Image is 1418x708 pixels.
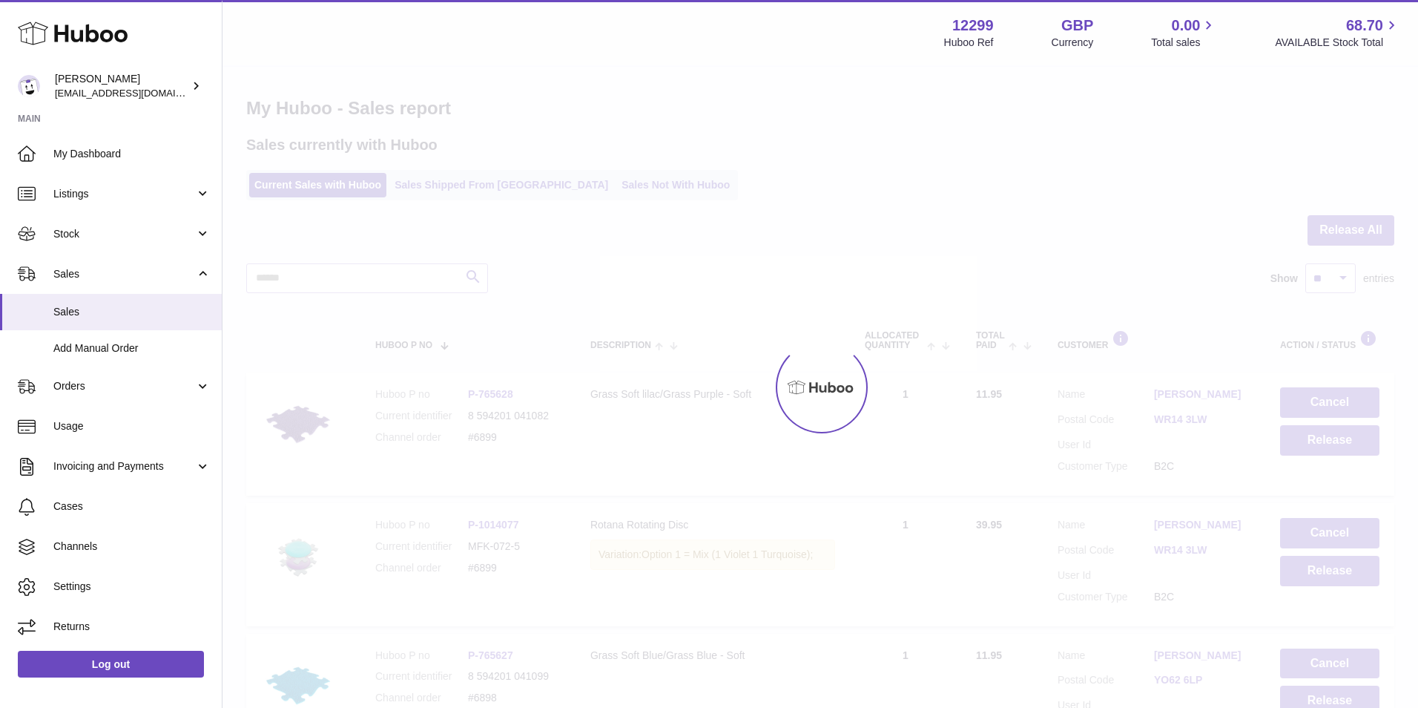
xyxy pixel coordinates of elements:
[53,267,195,281] span: Sales
[53,379,195,393] span: Orders
[18,75,40,97] img: internalAdmin-12299@internal.huboo.com
[53,187,195,201] span: Listings
[53,305,211,319] span: Sales
[53,499,211,514] span: Cases
[53,341,211,355] span: Add Manual Order
[1275,16,1400,50] a: 68.70 AVAILABLE Stock Total
[53,227,195,241] span: Stock
[1151,16,1217,50] a: 0.00 Total sales
[53,540,211,554] span: Channels
[1172,16,1201,36] span: 0.00
[1275,36,1400,50] span: AVAILABLE Stock Total
[1346,16,1383,36] span: 68.70
[53,620,211,634] span: Returns
[53,459,195,473] span: Invoicing and Payments
[55,87,218,99] span: [EMAIL_ADDRESS][DOMAIN_NAME]
[55,72,188,100] div: [PERSON_NAME]
[53,147,211,161] span: My Dashboard
[1061,16,1093,36] strong: GBP
[1052,36,1094,50] div: Currency
[53,419,211,433] span: Usage
[944,36,994,50] div: Huboo Ref
[1151,36,1217,50] span: Total sales
[53,580,211,594] span: Settings
[18,651,204,678] a: Log out
[952,16,994,36] strong: 12299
